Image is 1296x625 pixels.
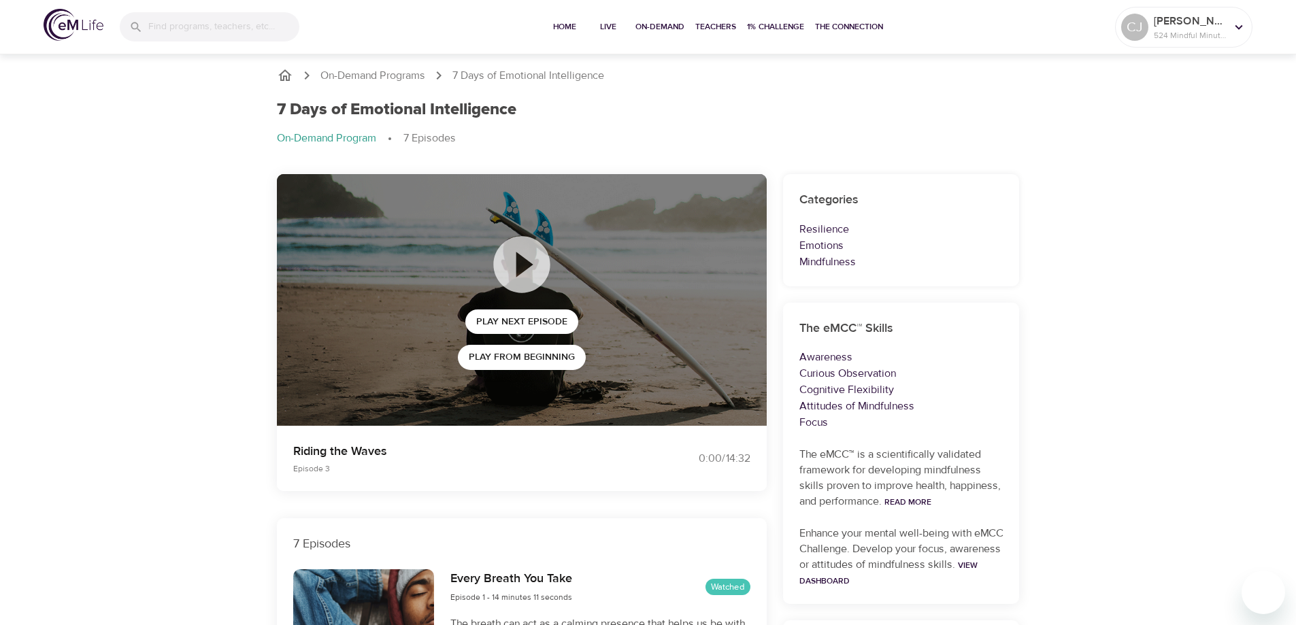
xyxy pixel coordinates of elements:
span: On-Demand [635,20,684,34]
p: 7 Days of Emotional Intelligence [452,68,604,84]
span: The Connection [815,20,883,34]
a: Read More [884,496,931,507]
p: 7 Episodes [403,131,456,146]
h6: Categories [799,190,1003,210]
div: CJ [1121,14,1148,41]
nav: breadcrumb [277,131,1020,147]
p: Emotions [799,237,1003,254]
div: 0:00 / 14:32 [648,451,750,467]
p: Awareness [799,349,1003,365]
p: Riding the Waves [293,442,632,460]
span: Play Next Episode [476,314,567,331]
nav: breadcrumb [277,67,1020,84]
p: 524 Mindful Minutes [1154,29,1226,41]
iframe: Button to launch messaging window [1242,571,1285,614]
p: Resilience [799,221,1003,237]
h6: The eMCC™ Skills [799,319,1003,339]
p: Mindfulness [799,254,1003,270]
p: Cognitive Flexibility [799,382,1003,398]
button: Play Next Episode [465,309,578,335]
span: Teachers [695,20,736,34]
a: View Dashboard [799,560,978,586]
h1: 7 Days of Emotional Intelligence [277,100,516,120]
span: Episode 1 - 14 minutes 11 seconds [450,592,572,603]
span: Live [592,20,625,34]
span: 1% Challenge [747,20,804,34]
p: On-Demand Program [277,131,376,146]
p: Attitudes of Mindfulness [799,398,1003,414]
button: Play from beginning [458,345,586,370]
a: On-Demand Programs [320,68,425,84]
p: Enhance your mental well-being with eMCC Challenge. Develop your focus, awareness or attitudes of... [799,526,1003,588]
p: Episode 3 [293,462,632,475]
h6: Every Breath You Take [450,569,572,589]
img: logo [44,9,103,41]
p: Focus [799,414,1003,430]
span: Home [548,20,581,34]
p: [PERSON_NAME] [PERSON_NAME] [1154,13,1226,29]
span: Play from beginning [469,349,575,366]
p: 7 Episodes [293,535,750,553]
span: Watched [705,581,750,594]
input: Find programs, teachers, etc... [148,12,299,41]
p: Curious Observation [799,365,1003,382]
p: The eMCC™ is a scientifically validated framework for developing mindfulness skills proven to imp... [799,447,1003,509]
